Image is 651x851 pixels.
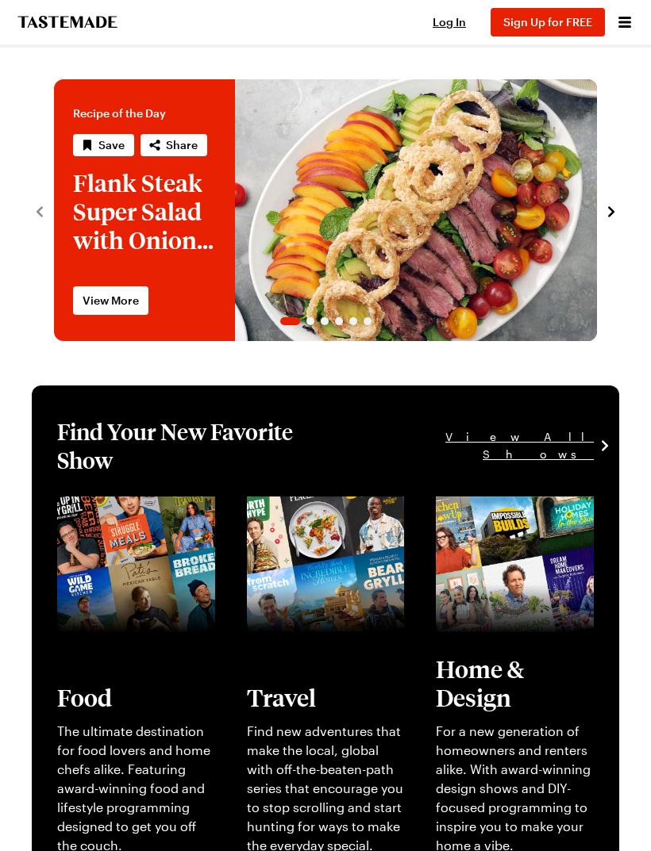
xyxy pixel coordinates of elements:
[603,201,619,220] button: navigate to next item
[503,15,592,29] span: Sign Up for FREE
[306,317,314,325] span: Go to slide 2
[436,498,558,532] a: View full content for [object Object]
[321,317,329,325] span: Go to slide 3
[57,498,179,532] a: View full content for [object Object]
[166,137,198,153] span: Share
[491,8,605,36] button: Sign Up for FREE
[324,428,594,463] a: View All Shows
[98,137,125,153] span: Save
[141,134,207,156] button: Share
[83,293,139,309] span: View More
[364,317,372,325] span: Go to slide 6
[73,286,148,315] a: View More
[335,317,343,325] span: Go to slide 4
[73,134,134,156] button: Save recipe
[57,417,324,474] h1: Find Your New Favorite Show
[349,317,357,325] span: Go to slide 5
[54,79,597,341] div: 1 / 6
[280,317,300,325] span: Go to slide 1
[614,12,635,33] button: Open menu
[418,14,481,30] button: Log In
[16,16,119,29] a: To Tastemade Home Page
[32,201,48,220] button: navigate to previous item
[433,15,466,29] span: Log In
[247,498,369,532] a: View full content for [object Object]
